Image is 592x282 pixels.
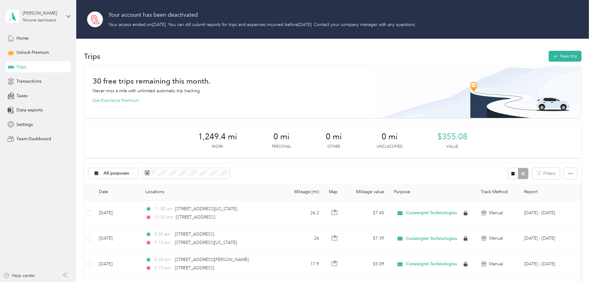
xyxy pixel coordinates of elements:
[437,132,467,142] span: $355.08
[108,11,416,19] h2: Your account has been deactivated
[140,184,283,201] th: Locations
[108,21,416,28] p: Your access ended on [DATE] . You can still submit reports for trips and expenses incurred before...
[476,184,519,201] th: Track Method
[16,78,42,85] span: Transactions
[16,35,29,41] span: Home
[519,251,576,277] td: Aug 1 - 31, 2025
[175,232,214,237] span: [STREET_ADDRESS]
[16,121,33,128] span: Settings
[94,226,140,251] td: [DATE]
[519,201,576,226] td: Aug 1 - 31, 2025
[374,66,581,118] img: Banner
[93,88,200,94] p: Never miss a mile with unlimited automatic trip tracking
[346,201,389,226] td: $7.45
[382,132,398,142] span: 0 mi
[94,184,140,201] th: Date
[154,239,172,246] span: 9:15 am
[406,261,457,267] span: Convergint Technologies
[272,144,291,150] p: Personal
[23,10,61,16] div: [PERSON_NAME]
[212,144,223,150] p: Work
[406,210,457,216] span: Convergint Technologies
[175,265,214,271] span: [STREET_ADDRESS]
[154,231,172,238] span: 8:00 am
[346,251,389,277] td: $5.09
[175,240,237,245] span: [STREET_ADDRESS][US_STATE]
[93,78,210,84] h1: 30 free trips remaining this month.
[346,226,389,251] td: $7.39
[489,261,503,267] span: Manual
[104,171,129,176] span: All purposes
[94,201,140,226] td: [DATE]
[283,251,324,277] td: 17.9
[23,19,56,22] div: Personal dashboard
[16,64,26,70] span: Trips
[273,132,289,142] span: 0 mi
[389,184,476,201] th: Purpose
[154,214,173,221] span: 12:00 pm
[16,107,43,113] span: Data exports
[532,168,560,179] button: Filters
[519,184,576,201] th: Report
[324,184,346,201] th: Map
[154,206,173,212] span: 11:00 am
[94,251,140,277] td: [DATE]
[446,144,458,150] p: Value
[154,256,172,263] span: 4:30 pm
[93,97,139,104] button: Get Everlance Premium
[198,132,237,142] span: 1,249.4 mi
[283,184,324,201] th: Mileage (mi)
[175,257,249,262] span: [STREET_ADDRESS][PERSON_NAME]
[16,93,28,99] span: Taxes
[549,51,581,62] button: New trip
[557,247,592,282] iframe: Everlance-gr Chat Button Frame
[283,226,324,251] td: 26
[154,265,172,271] span: 5:15 pm
[16,49,49,56] span: Unlock Premium
[16,136,51,142] span: Team Dashboard
[346,184,389,201] th: Mileage value
[406,236,457,241] span: Convergint Technologies
[489,235,503,242] span: Manual
[519,226,576,251] td: Aug 1 - 31, 2025
[3,272,35,279] button: Help center
[489,210,503,216] span: Manual
[377,144,403,150] p: Unclassified
[176,215,215,220] span: [STREET_ADDRESS]
[175,206,237,211] span: [STREET_ADDRESS][US_STATE]
[84,53,100,59] h1: Trips
[327,144,340,150] p: Other
[326,132,342,142] span: 0 mi
[283,201,324,226] td: 26.2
